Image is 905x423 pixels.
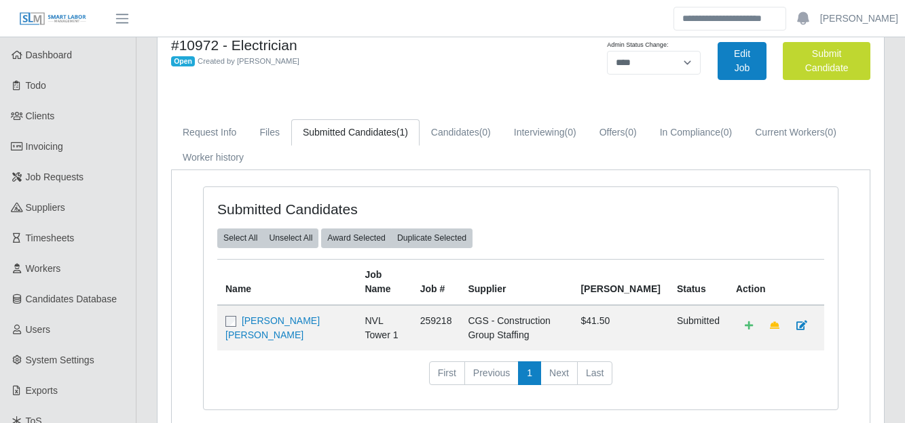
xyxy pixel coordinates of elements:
[625,127,637,138] span: (0)
[460,305,572,350] td: CGS - Construction Group Staffing
[217,259,356,305] th: Name
[248,119,291,146] a: Files
[669,259,728,305] th: Status
[718,42,767,80] a: Edit Job
[26,172,84,182] span: Job Requests
[820,12,898,26] a: [PERSON_NAME]
[648,119,744,146] a: In Compliance
[356,259,411,305] th: Job Name
[26,263,61,274] span: Workers
[736,314,762,338] a: Add Default Cost Code
[26,202,65,213] span: Suppliers
[460,259,572,305] th: Supplier
[572,259,668,305] th: [PERSON_NAME]
[26,324,51,335] span: Users
[217,361,824,397] nav: pagination
[19,12,87,26] img: SLM Logo
[171,119,248,146] a: Request Info
[26,141,63,152] span: Invoicing
[217,228,263,247] button: Select All
[26,355,94,365] span: System Settings
[356,305,411,350] td: NVL Tower 1
[198,57,299,65] span: Created by [PERSON_NAME]
[761,314,788,338] a: Make Team Lead
[171,56,195,67] span: Open
[743,119,848,146] a: Current Workers
[572,305,668,350] td: $41.50
[217,228,318,247] div: bulk actions
[669,305,728,350] td: submitted
[217,201,458,218] h4: Submitted Candidates
[518,361,541,386] a: 1
[728,259,824,305] th: Action
[396,127,408,138] span: (1)
[479,127,491,138] span: (0)
[783,42,870,80] button: Submit Candidate
[412,259,460,305] th: Job #
[26,49,73,60] span: Dashboard
[26,385,58,396] span: Exports
[607,41,668,50] label: Admin Status Change:
[565,127,576,138] span: (0)
[420,119,502,146] a: Candidates
[26,110,55,121] span: Clients
[321,228,392,247] button: Award Selected
[26,80,46,91] span: Todo
[502,119,588,146] a: Interviewing
[171,144,255,171] a: Worker history
[26,294,117,304] span: Candidates Database
[720,127,732,138] span: (0)
[263,228,318,247] button: Unselect All
[291,119,420,146] a: Submitted Candidates
[391,228,473,247] button: Duplicate Selected
[171,37,570,54] h4: #10972 - Electrician
[412,305,460,350] td: 259218
[588,119,648,146] a: Offers
[321,228,473,247] div: bulk actions
[26,233,75,243] span: Timesheets
[825,127,836,138] span: (0)
[673,7,786,31] input: Search
[225,315,320,340] a: [PERSON_NAME] [PERSON_NAME]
